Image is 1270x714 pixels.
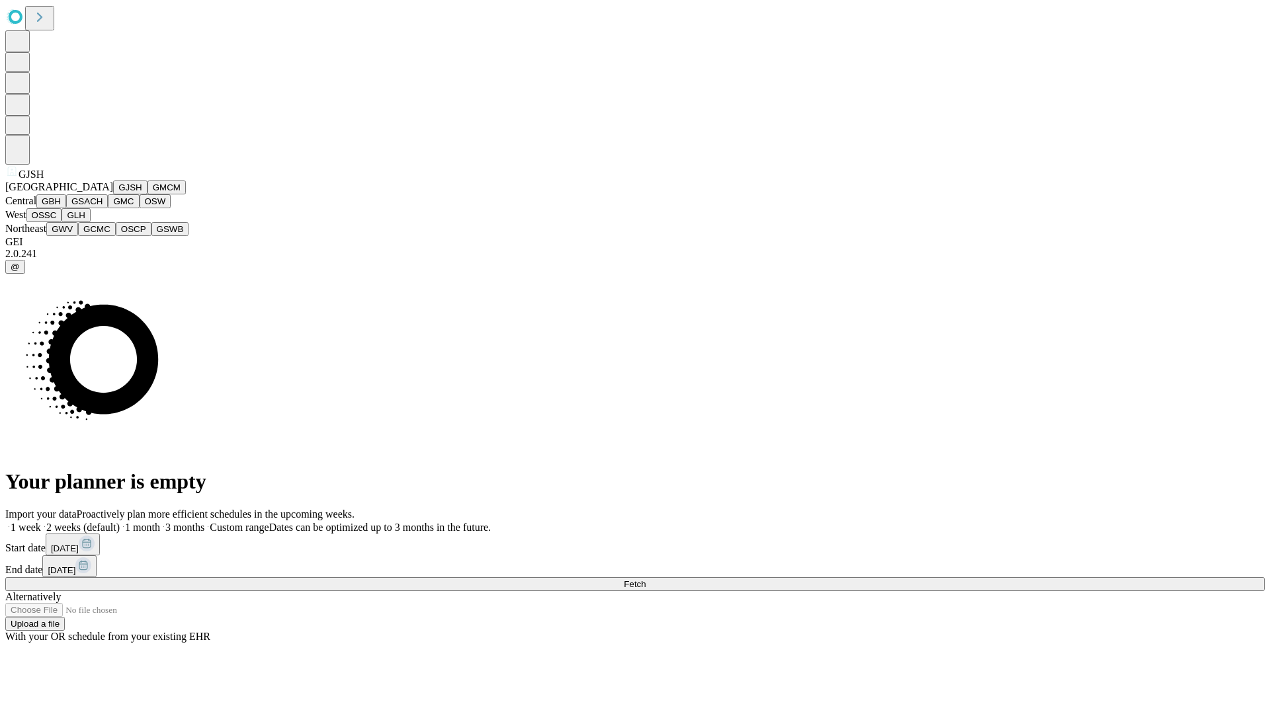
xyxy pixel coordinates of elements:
[5,508,77,520] span: Import your data
[5,181,113,192] span: [GEOGRAPHIC_DATA]
[5,577,1265,591] button: Fetch
[51,543,79,553] span: [DATE]
[19,169,44,180] span: GJSH
[5,555,1265,577] div: End date
[66,194,108,208] button: GSACH
[36,194,66,208] button: GBH
[46,222,78,236] button: GWV
[116,222,151,236] button: OSCP
[5,534,1265,555] div: Start date
[77,508,355,520] span: Proactively plan more efficient schedules in the upcoming weeks.
[113,180,148,194] button: GJSH
[165,522,204,533] span: 3 months
[5,236,1265,248] div: GEI
[26,208,62,222] button: OSSC
[62,208,90,222] button: GLH
[5,260,25,274] button: @
[210,522,269,533] span: Custom range
[5,617,65,631] button: Upload a file
[48,565,75,575] span: [DATE]
[624,579,646,589] span: Fetch
[46,522,120,533] span: 2 weeks (default)
[5,631,210,642] span: With your OR schedule from your existing EHR
[11,522,41,533] span: 1 week
[46,534,100,555] button: [DATE]
[11,262,20,272] span: @
[151,222,189,236] button: GSWB
[5,223,46,234] span: Northeast
[5,209,26,220] span: West
[140,194,171,208] button: OSW
[148,180,186,194] button: GMCM
[42,555,97,577] button: [DATE]
[125,522,160,533] span: 1 month
[5,469,1265,494] h1: Your planner is empty
[5,195,36,206] span: Central
[5,248,1265,260] div: 2.0.241
[78,222,116,236] button: GCMC
[5,591,61,602] span: Alternatively
[108,194,139,208] button: GMC
[269,522,491,533] span: Dates can be optimized up to 3 months in the future.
